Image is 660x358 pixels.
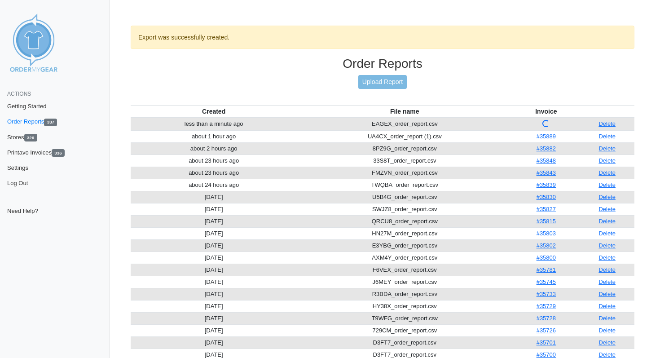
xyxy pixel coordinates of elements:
td: AXM4Y_order_report.csv [297,252,512,264]
td: about 23 hours ago [131,167,297,179]
td: HY38X_order_report.csv [297,300,512,312]
a: #35815 [537,218,556,225]
td: SWJZ8_order_report.csv [297,203,512,215]
td: [DATE] [131,336,297,349]
a: Delete [598,266,616,273]
a: #35830 [537,194,556,200]
a: #35726 [537,327,556,334]
td: 729CM_order_report.csv [297,324,512,336]
th: Invoice [512,105,580,118]
th: File name [297,105,512,118]
a: Delete [598,278,616,285]
a: #35802 [537,242,556,249]
td: U5B4G_order_report.csv [297,191,512,203]
a: #35800 [537,254,556,261]
a: Delete [598,206,616,212]
td: [DATE] [131,215,297,227]
a: Delete [598,194,616,200]
td: [DATE] [131,239,297,252]
td: [DATE] [131,191,297,203]
a: Delete [598,133,616,140]
td: about 2 hours ago [131,142,297,155]
td: about 23 hours ago [131,155,297,167]
td: [DATE] [131,227,297,239]
td: QRCU8_order_report.csv [297,215,512,227]
a: Delete [598,157,616,164]
a: Delete [598,218,616,225]
td: 8PZ9G_order_report.csv [297,142,512,155]
span: 337 [44,119,57,126]
a: Delete [598,120,616,127]
a: Delete [598,351,616,358]
a: Delete [598,327,616,334]
a: Delete [598,145,616,152]
a: Delete [598,242,616,249]
a: Delete [598,181,616,188]
td: R3BDA_order_report.csv [297,288,512,300]
a: #35889 [537,133,556,140]
a: #35701 [537,339,556,346]
a: #35700 [537,351,556,358]
td: J6MEY_order_report.csv [297,276,512,288]
td: [DATE] [131,276,297,288]
span: 326 [24,134,37,141]
a: #35745 [537,278,556,285]
a: #35728 [537,315,556,322]
td: less than a minute ago [131,118,297,131]
td: T9WFG_order_report.csv [297,312,512,324]
td: FMZVN_order_report.csv [297,167,512,179]
a: Delete [598,291,616,297]
td: about 24 hours ago [131,179,297,191]
td: [DATE] [131,312,297,324]
a: Delete [598,303,616,309]
td: [DATE] [131,203,297,215]
td: about 1 hour ago [131,130,297,142]
a: Delete [598,315,616,322]
a: Delete [598,169,616,176]
td: [DATE] [131,300,297,312]
a: #35827 [537,206,556,212]
a: #35803 [537,230,556,237]
td: E3YBG_order_report.csv [297,239,512,252]
td: [DATE] [131,288,297,300]
td: TWQBA_order_report.csv [297,179,512,191]
td: F6VEX_order_report.csv [297,264,512,276]
a: Delete [598,230,616,237]
div: Export was successfully created. [131,26,634,49]
td: HN27M_order_report.csv [297,227,512,239]
th: Created [131,105,297,118]
a: #35848 [537,157,556,164]
a: #35729 [537,303,556,309]
td: D3FT7_order_report.csv [297,336,512,349]
td: UA4CX_order_report (1).csv [297,130,512,142]
a: Upload Report [358,75,407,89]
a: #35733 [537,291,556,297]
span: Actions [7,91,31,97]
td: EAGEX_order_report.csv [297,118,512,131]
a: #35843 [537,169,556,176]
a: #35882 [537,145,556,152]
a: Delete [598,339,616,346]
a: #35839 [537,181,556,188]
a: Delete [598,254,616,261]
a: #35781 [537,266,556,273]
td: [DATE] [131,264,297,276]
td: 33S8T_order_report.csv [297,155,512,167]
td: [DATE] [131,324,297,336]
h3: Order Reports [131,56,634,71]
span: 336 [52,149,65,157]
td: [DATE] [131,252,297,264]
